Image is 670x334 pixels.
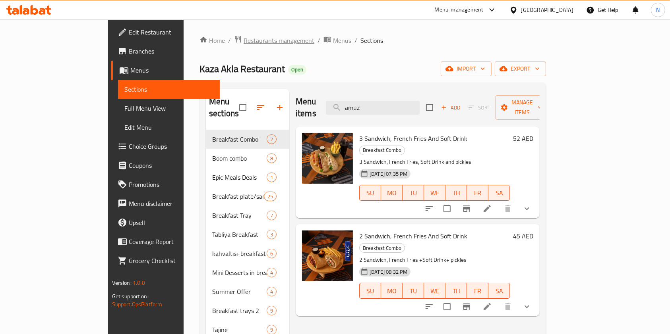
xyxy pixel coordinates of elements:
[206,282,289,301] div: Summer Offer4
[323,35,351,46] a: Menus
[124,104,214,113] span: Full Menu View
[427,187,442,199] span: WE
[445,185,467,201] button: TH
[359,157,510,167] p: 3 Sandwich, French Fries, Soft Drink and pickles
[111,61,220,80] a: Menus
[522,302,532,311] svg: Show Choices
[359,255,510,265] p: 2 Sandwich, French Fries +Soft Drink+ pickles
[449,285,464,297] span: TH
[441,61,492,76] button: import
[267,288,276,296] span: 4
[517,297,536,316] button: show more
[267,268,277,277] div: items
[212,268,267,277] span: Mini Desserts in breakfast
[267,269,276,276] span: 4
[267,174,276,181] span: 1
[288,66,306,73] span: Open
[439,298,455,315] span: Select to update
[124,84,214,94] span: Sections
[656,6,660,14] span: N
[124,123,214,132] span: Edit Menu
[360,244,405,253] span: Breakfast Combo
[498,297,517,316] button: delete
[212,173,267,182] div: Epic Meals Deals
[359,132,467,144] span: 3 Sandwich, French Fries And Soft Drink
[212,287,267,296] div: Summer Offer
[420,199,439,218] button: sort-choices
[199,35,546,46] nav: breadcrumb
[212,306,267,315] div: Breakfast trays 2
[118,118,220,137] a: Edit Menu
[244,36,314,45] span: Restaurants management
[118,99,220,118] a: Full Menu View
[129,237,214,246] span: Coverage Report
[206,187,289,206] div: Breakfast plate/sandwich25
[111,232,220,251] a: Coverage Report
[129,142,214,151] span: Choice Groups
[366,170,411,178] span: [DATE] 07:35 PM
[206,206,289,225] div: Breakfast Tray7
[360,146,405,155] span: Breakfast Combo
[111,213,220,232] a: Upsell
[381,185,403,201] button: MO
[363,187,378,199] span: SU
[212,249,267,258] span: kahvaltısı-breakfast
[457,199,476,218] button: Branch-specific-item
[366,268,411,276] span: [DATE] 08:32 PM
[498,199,517,218] button: delete
[267,212,276,219] span: 7
[212,230,267,239] span: Tabliya Breakfast
[111,194,220,213] a: Menu disclaimer
[206,130,289,149] div: Breakfast Combo2
[403,283,424,299] button: TU
[206,149,289,168] div: Boom combo8
[421,99,438,116] span: Select section
[111,175,220,194] a: Promotions
[288,65,306,75] div: Open
[296,96,316,119] h2: Menu items
[129,161,214,170] span: Coupons
[212,134,267,144] div: Breakfast Combo
[267,154,277,163] div: items
[457,297,476,316] button: Branch-specific-item
[513,230,533,242] h6: 45 AED
[435,5,484,15] div: Menu-management
[267,307,276,315] span: 9
[470,285,485,297] span: FR
[492,285,507,297] span: SA
[445,283,467,299] button: TH
[267,250,276,257] span: 6
[326,101,420,115] input: search
[112,299,163,309] a: Support.OpsPlatform
[302,230,353,281] img: 2 Sandwich, French Fries And Soft Drink
[482,204,492,213] a: Edit menu item
[206,244,289,263] div: kahvaltısı-breakfast6
[199,60,285,78] span: Kaza Akla Restaurant
[363,285,378,297] span: SU
[359,185,381,201] button: SU
[513,133,533,144] h6: 52 AED
[130,65,214,75] span: Menus
[470,187,485,199] span: FR
[381,283,403,299] button: MO
[318,36,320,45] li: /
[403,185,424,201] button: TU
[447,64,485,74] span: import
[111,42,220,61] a: Branches
[129,256,214,265] span: Grocery Checklist
[359,243,405,253] div: Breakfast Combo
[129,218,214,227] span: Upsell
[427,285,442,297] span: WE
[384,285,399,297] span: MO
[502,98,542,117] span: Manage items
[212,154,267,163] span: Boom combo
[267,173,277,182] div: items
[496,95,549,120] button: Manage items
[133,278,145,288] span: 1.0.0
[495,61,546,76] button: export
[267,155,276,162] span: 8
[467,283,488,299] button: FR
[129,180,214,189] span: Promotions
